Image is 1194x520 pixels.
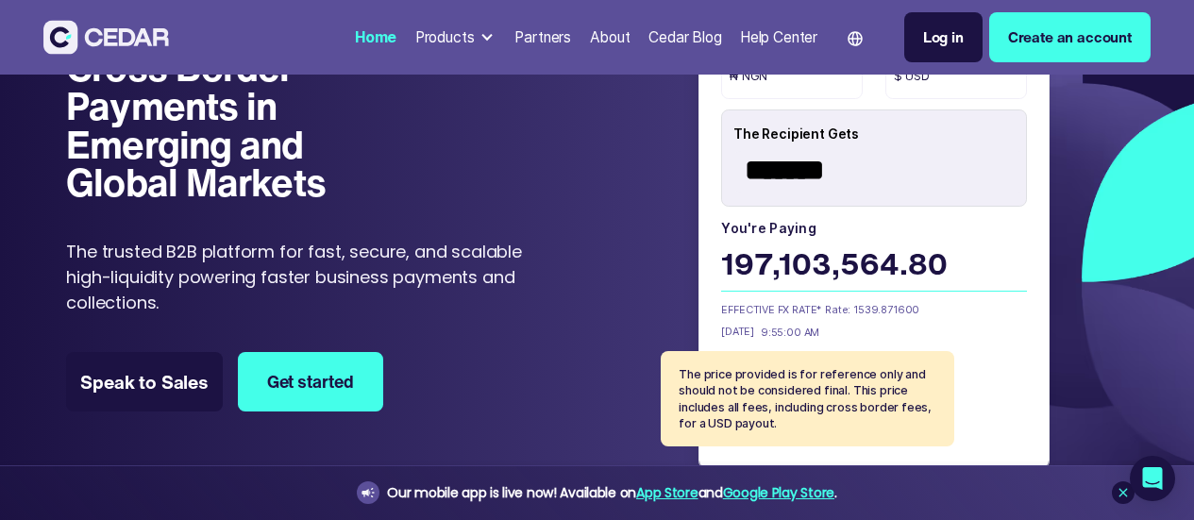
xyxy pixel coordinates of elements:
[923,26,964,48] div: Log in
[582,17,638,58] a: About
[508,17,579,58] a: Partners
[721,217,1026,240] label: You're paying
[1130,456,1175,501] div: Open Intercom Messenger
[66,10,354,202] h1: Simplifying Cross Border Payments in Emerging and Global Markets
[636,483,698,502] a: App Store
[730,68,767,86] span: ₦ NGN
[387,481,836,505] div: Our mobile app is live now! Available on and .
[679,366,935,432] p: The price provided is for reference only and should not be considered final. This price includes ...
[514,26,571,48] div: Partners
[723,483,834,502] a: Google Play Store
[740,26,817,48] div: Help Center
[989,12,1151,62] a: Create an account
[733,116,1026,151] div: The Recipient Gets
[66,239,547,315] p: The trusted B2B platform for fast, secure, and scalable high-liquidity powering faster business p...
[721,32,1026,392] form: payField
[355,26,396,48] div: Home
[754,325,819,340] div: 9:55:00 AM
[904,12,983,62] a: Log in
[238,352,384,411] a: Get started
[361,485,376,500] img: announcement
[408,19,504,56] div: Products
[721,325,754,340] div: [DATE]
[641,17,729,58] a: Cedar Blog
[347,17,404,58] a: Home
[590,26,631,48] div: About
[648,26,721,48] div: Cedar Blog
[825,302,964,319] div: Rate: 1539.871600
[66,352,223,411] a: Speak to Sales
[732,17,825,58] a: Help Center
[415,26,475,48] div: Products
[894,68,930,86] span: $ USD
[721,302,825,317] div: EFFECTIVE FX RATE*
[721,242,1026,290] div: 197,103,564.80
